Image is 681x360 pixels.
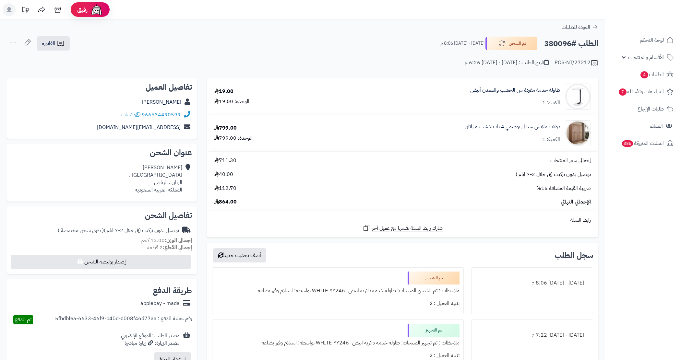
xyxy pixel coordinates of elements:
[129,164,182,193] div: [PERSON_NAME] [GEOGRAPHIC_DATA] ، الريان ، الرياض المملكة العربية السعودية
[142,98,181,106] a: [PERSON_NAME]
[121,340,180,347] div: مصدر الزيارة: زيارة مباشرة
[640,36,664,45] span: لوحة التحكم
[12,83,192,91] h2: تفاصيل العميل
[163,244,192,251] strong: إجمالي القطع:
[214,88,233,95] div: 19.00
[640,70,664,79] span: الطلبات
[11,255,191,269] button: إصدار بوليصة الشحن
[121,111,140,119] a: واتساب
[37,36,70,51] a: الفاتورة
[121,332,180,347] div: مصدر الطلب :الموقع الإلكتروني
[213,248,266,262] button: أضف تحديث جديد
[628,53,664,62] span: الأقسام والمنتجات
[475,277,589,289] div: [DATE] - [DATE] 8:06 م
[214,134,253,142] div: الوحدة: 799.00
[58,226,104,234] span: ( طرق شحن مخصصة )
[562,23,598,31] a: العودة للطلبات
[42,40,55,47] span: الفاتورة
[363,224,443,232] a: شارك رابط السلة نفسها مع عميل آخر
[542,99,560,107] div: الكمية: 1
[153,287,192,295] h2: طريقة الدفع
[561,198,591,206] span: الإجمالي النهائي
[536,185,591,192] span: ضريبة القيمة المضافة 15%
[216,285,459,297] div: ملاحظات : تم الشحن المنتجات: طاولة خدمة دائرية ابيض -WHITE-YY246 بواسطة: استلام وفرز بضاعة
[408,324,460,337] div: تم التجهيز
[544,37,598,50] h2: الطلب #380096
[542,136,560,143] div: الكمية: 1
[640,71,648,78] span: 4
[475,329,589,342] div: [DATE] - [DATE] 7:22 م
[15,316,31,323] span: تم الدفع
[90,3,103,16] img: ai-face.png
[17,3,33,18] a: تحديثات المنصة
[609,118,677,134] a: العملاء
[555,251,593,259] h3: سجل الطلب
[609,67,677,82] a: الطلبات4
[621,139,664,148] span: السلات المتروكة
[140,300,180,307] div: applepay - mada
[555,59,598,67] div: POS-NT/27212
[12,149,192,157] h2: عنوان الشحن
[58,227,179,234] div: توصيل بدون تركيب (في خلال 2-7 ايام )
[565,84,591,110] img: 1735575541-110108010255-90x90.jpg
[618,87,664,96] span: المراجعات والأسئلة
[609,32,677,48] a: لوحة التحكم
[622,140,633,147] span: 386
[485,37,537,50] button: تم الشحن
[77,6,88,14] span: رفيق
[55,315,192,324] div: رقم عملية الدفع : 5fbdbfea-6633-46f9-b40d-d008f46d77aa
[214,124,237,132] div: 799.00
[214,198,237,206] span: 864.00
[562,23,590,31] span: العودة للطلبات
[465,123,560,131] a: دولاب ملابس ستايل بوهيمي 4 باب خشب × راتان
[12,212,192,219] h2: تفاصيل الشحن
[440,40,484,47] small: [DATE] - [DATE] 8:06 م
[470,87,560,94] a: طاولة خدمة مفردة من الخشب والمعدن أبيض
[565,120,591,146] img: 1749977265-1-90x90.jpg
[216,337,459,349] div: ملاحظات : تم تجهيز المنتجات: طاولة خدمة دائرية ابيض -WHITE-YY246 بواسطة: استلام وفرز بضاعة
[609,101,677,117] a: طلبات الإرجاع
[408,272,460,285] div: تم الشحن
[141,237,192,244] small: 13.00 كجم
[209,216,596,224] div: رابط السلة
[516,171,591,178] span: توصيل بدون تركيب (في خلال 2-7 ايام )
[97,123,181,131] a: [EMAIL_ADDRESS][DOMAIN_NAME]
[216,297,459,310] div: تنبيه العميل : لا
[214,171,233,178] span: 40.00
[609,84,677,99] a: المراجعات والأسئلة7
[165,237,192,244] strong: إجمالي الوزن:
[142,111,181,119] a: 966534490599
[638,104,664,113] span: طلبات الإرجاع
[147,244,192,251] small: 2 قطعة
[650,122,663,131] span: العملاء
[214,98,249,105] div: الوحدة: 19.00
[214,185,236,192] span: 112.70
[214,157,236,164] span: 711.30
[550,157,591,164] span: إجمالي سعر المنتجات
[609,135,677,151] a: السلات المتروكة386
[619,88,627,96] span: 7
[372,225,443,232] span: شارك رابط السلة نفسها مع عميل آخر
[465,59,549,66] div: تاريخ الطلب : [DATE] - [DATE] 6:26 م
